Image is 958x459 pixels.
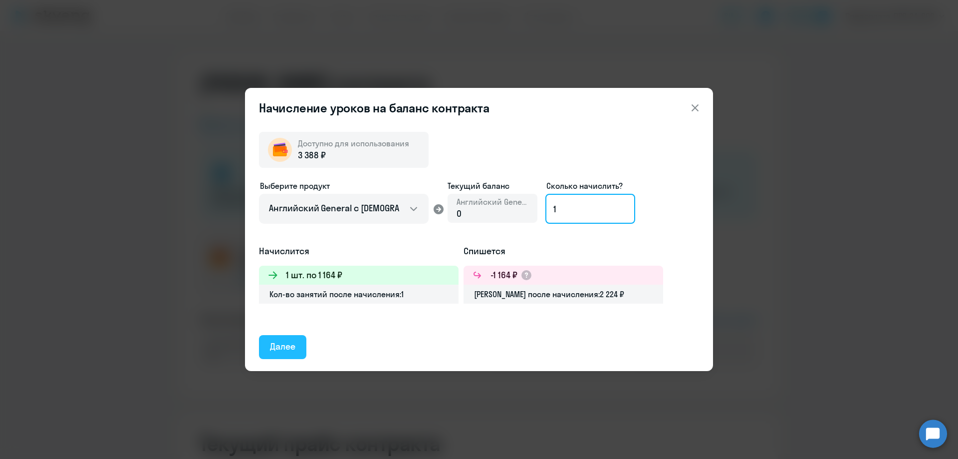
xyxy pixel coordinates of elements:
[298,149,326,162] span: 3 388 ₽
[259,335,306,359] button: Далее
[490,269,517,282] h3: -1 164 ₽
[245,100,713,116] header: Начисление уроков на баланс контракта
[270,340,295,353] div: Далее
[260,181,330,191] span: Выберите продукт
[298,138,409,148] span: Доступно для использования
[448,180,537,192] span: Текущий баланс
[268,138,292,162] img: wallet-circle.png
[464,245,663,258] h5: Спишется
[259,285,459,304] div: Кол-во занятий после начисления: 1
[259,245,459,258] h5: Начислится
[457,196,528,207] span: Английский General
[464,285,663,304] div: [PERSON_NAME] после начисления: 2 224 ₽
[457,208,462,219] span: 0
[546,181,623,191] span: Сколько начислить?
[286,269,342,282] h3: 1 шт. по 1 164 ₽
